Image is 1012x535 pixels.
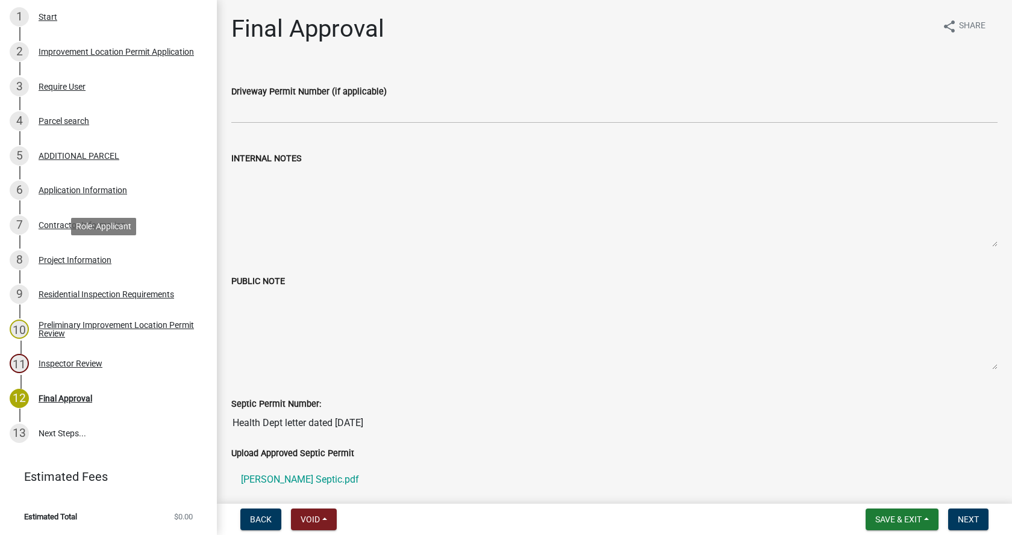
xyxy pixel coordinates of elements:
label: Septic Permit Number: [231,400,321,409]
div: 12 [10,389,29,408]
div: 2 [10,42,29,61]
span: Next [958,515,979,524]
span: Back [250,515,272,524]
label: Upload Approved Septic Permit [231,450,354,458]
div: Preliminary Improvement Location Permit Review [39,321,198,338]
div: 10 [10,320,29,339]
label: Driveway Permit Number (if applicable) [231,88,387,96]
div: Application Information [39,186,127,194]
div: 4 [10,111,29,131]
div: 5 [10,146,29,165]
div: 8 [10,250,29,270]
div: Contractor Information [39,221,126,229]
h1: Final Approval [231,14,384,43]
div: Inspector Review [39,359,102,368]
div: 1 [10,7,29,26]
div: ADDITIONAL PARCEL [39,152,119,160]
div: Improvement Location Permit Application [39,48,194,56]
span: Void [301,515,320,524]
a: [PERSON_NAME] Septic.pdf [231,465,998,494]
div: 9 [10,285,29,304]
label: PUBLIC NOTE [231,277,285,286]
div: Project Information [39,256,111,264]
div: Final Approval [39,394,92,403]
div: 3 [10,77,29,96]
div: Role: Applicant [71,218,136,235]
button: shareShare [932,14,995,38]
button: Void [291,509,337,530]
button: Next [948,509,989,530]
div: Residential Inspection Requirements [39,290,174,298]
button: Save & Exit [866,509,939,530]
div: 6 [10,181,29,200]
a: Estimated Fees [10,465,198,489]
span: Estimated Total [24,513,77,521]
i: share [942,19,957,34]
span: Save & Exit [875,515,922,524]
span: Share [959,19,985,34]
span: $0.00 [174,513,193,521]
div: Require User [39,82,86,91]
div: 7 [10,215,29,235]
button: Back [240,509,281,530]
div: 13 [10,424,29,443]
div: Parcel search [39,117,89,125]
label: INTERNAL NOTES [231,155,302,163]
div: 11 [10,354,29,373]
div: Start [39,13,57,21]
